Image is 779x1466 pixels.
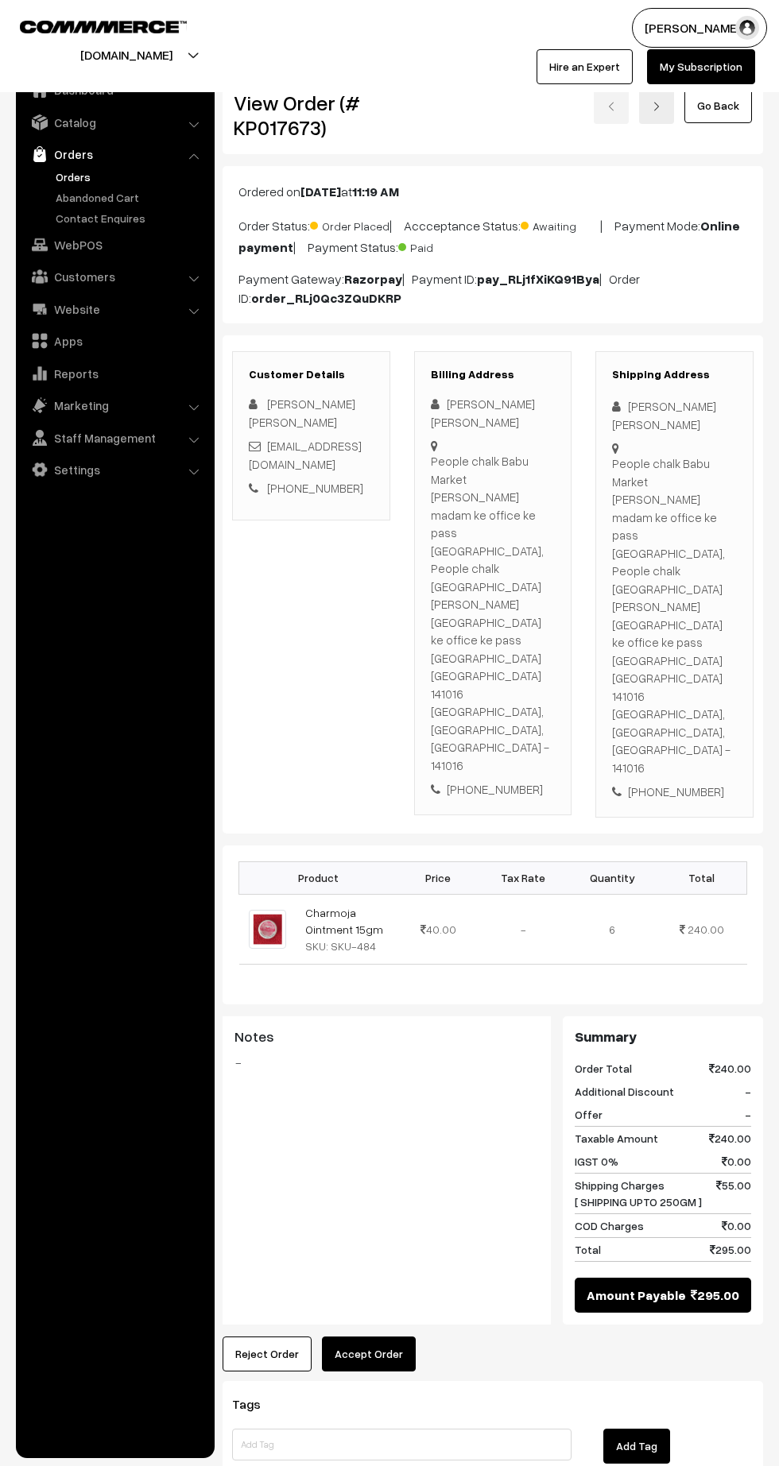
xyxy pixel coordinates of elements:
[575,1060,632,1077] span: Order Total
[710,1241,751,1258] span: 295.00
[344,271,402,287] b: Razorpay
[575,1028,751,1046] h3: Summary
[745,1083,751,1100] span: -
[20,359,209,388] a: Reports
[20,295,209,323] a: Website
[234,1053,539,1072] blockquote: -
[691,1286,739,1305] span: 295.00
[575,1153,618,1170] span: IGST 0%
[20,327,209,355] a: Apps
[612,454,737,776] div: People chalk Babu Market [PERSON_NAME] madam ke office ke pass [GEOGRAPHIC_DATA], People chalk [G...
[688,923,724,936] span: 240.00
[431,395,556,431] div: [PERSON_NAME] [PERSON_NAME]
[20,391,209,420] a: Marketing
[249,368,374,381] h3: Customer Details
[249,910,286,949] img: CHARMOJA.jpg
[249,396,355,429] span: [PERSON_NAME] [PERSON_NAME]
[521,214,600,234] span: Awaiting
[25,35,228,75] button: [DOMAIN_NAME]
[612,397,737,433] div: [PERSON_NAME] [PERSON_NAME]
[575,1217,644,1234] span: COD Charges
[20,455,209,484] a: Settings
[609,923,615,936] span: 6
[612,783,737,801] div: [PHONE_NUMBER]
[735,16,759,40] img: user
[20,230,209,259] a: WebPOS
[398,861,479,894] th: Price
[234,91,390,140] h2: View Order (# KP017673)
[722,1217,751,1234] span: 0.00
[537,49,633,84] a: Hire an Expert
[238,269,747,308] p: Payment Gateway: | Payment ID: | Order ID:
[20,21,187,33] img: COMMMERCE
[709,1130,751,1147] span: 240.00
[603,1429,670,1464] button: Add Tag
[575,1106,603,1123] span: Offer
[612,368,737,381] h3: Shipping Address
[234,1028,539,1046] h3: Notes
[431,368,556,381] h3: Billing Address
[305,938,389,954] div: SKU: SKU-484
[232,1396,280,1412] span: Tags
[568,861,657,894] th: Quantity
[709,1060,751,1077] span: 240.00
[421,923,456,936] span: 40.00
[300,184,341,199] b: [DATE]
[477,271,599,287] b: pay_RLj1fXiKQ91Bya
[657,861,746,894] th: Total
[52,168,209,185] a: Orders
[267,481,363,495] a: [PHONE_NUMBER]
[249,439,362,471] a: [EMAIL_ADDRESS][DOMAIN_NAME]
[20,140,209,168] a: Orders
[20,16,159,35] a: COMMMERCE
[632,8,767,48] button: [PERSON_NAME]
[575,1177,702,1210] span: Shipping Charges [ SHIPPING UPTO 250GM ]
[20,108,209,137] a: Catalog
[575,1083,674,1100] span: Additional Discount
[322,1336,416,1371] button: Accept Order
[223,1336,312,1371] button: Reject Order
[431,780,556,799] div: [PHONE_NUMBER]
[398,235,478,256] span: Paid
[722,1153,751,1170] span: 0.00
[684,88,752,123] a: Go Back
[575,1241,601,1258] span: Total
[20,262,209,291] a: Customers
[20,424,209,452] a: Staff Management
[238,182,747,201] p: Ordered on at
[479,861,568,894] th: Tax Rate
[305,906,383,936] a: Charmoja Ointment 15gm
[745,1106,751,1123] span: -
[52,210,209,226] a: Contact Enquires
[716,1177,751,1210] span: 55.00
[239,861,398,894] th: Product
[479,894,568,964] td: -
[310,214,389,234] span: Order Placed
[52,189,209,206] a: Abandoned Cart
[587,1286,686,1305] span: Amount Payable
[232,1429,572,1460] input: Add Tag
[251,290,401,306] b: order_RLj0Qc3ZQuDKRP
[575,1130,658,1147] span: Taxable Amount
[647,49,755,84] a: My Subscription
[238,214,747,257] p: Order Status: | Accceptance Status: | Payment Mode: | Payment Status:
[652,102,661,111] img: right-arrow.png
[352,184,399,199] b: 11:19 AM
[431,452,556,774] div: People chalk Babu Market [PERSON_NAME] madam ke office ke pass [GEOGRAPHIC_DATA], People chalk [G...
